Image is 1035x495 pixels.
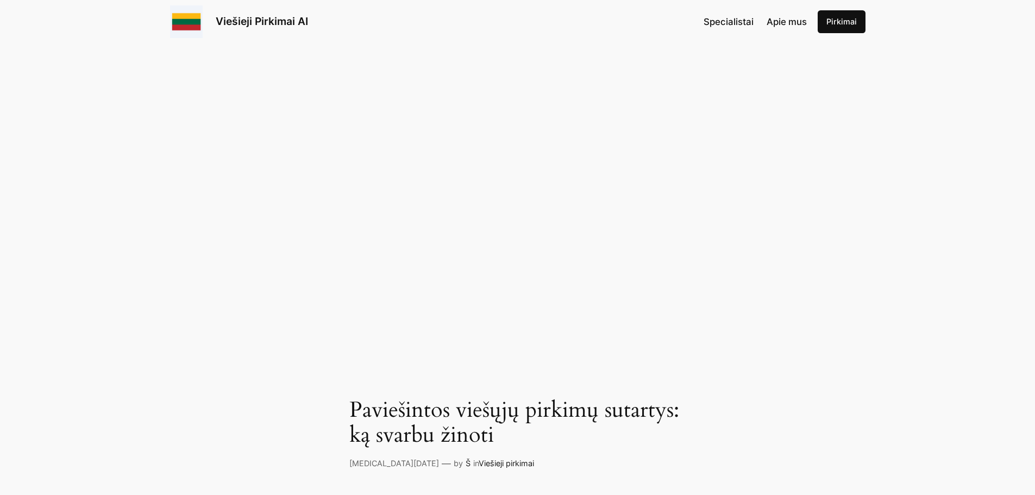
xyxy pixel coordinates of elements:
[767,15,807,29] a: Apie mus
[170,5,203,38] img: Viešieji pirkimai logo
[349,110,686,363] : asphalt road in between trees
[216,15,308,28] a: Viešieji Pirkimai AI
[349,398,686,448] h1: Paviešintos viešųjų pirkimų sutartys: ką svarbu žinoti
[349,459,439,468] a: [MEDICAL_DATA][DATE]
[466,459,471,468] a: Š
[704,15,807,29] nav: Navigation
[704,16,754,27] span: Specialistai
[767,16,807,27] span: Apie mus
[479,459,534,468] a: Viešieji pirkimai
[454,458,463,469] p: by
[818,10,865,33] a: Pirkimai
[473,459,479,468] span: in
[704,15,754,29] a: Specialistai
[442,456,451,471] p: —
